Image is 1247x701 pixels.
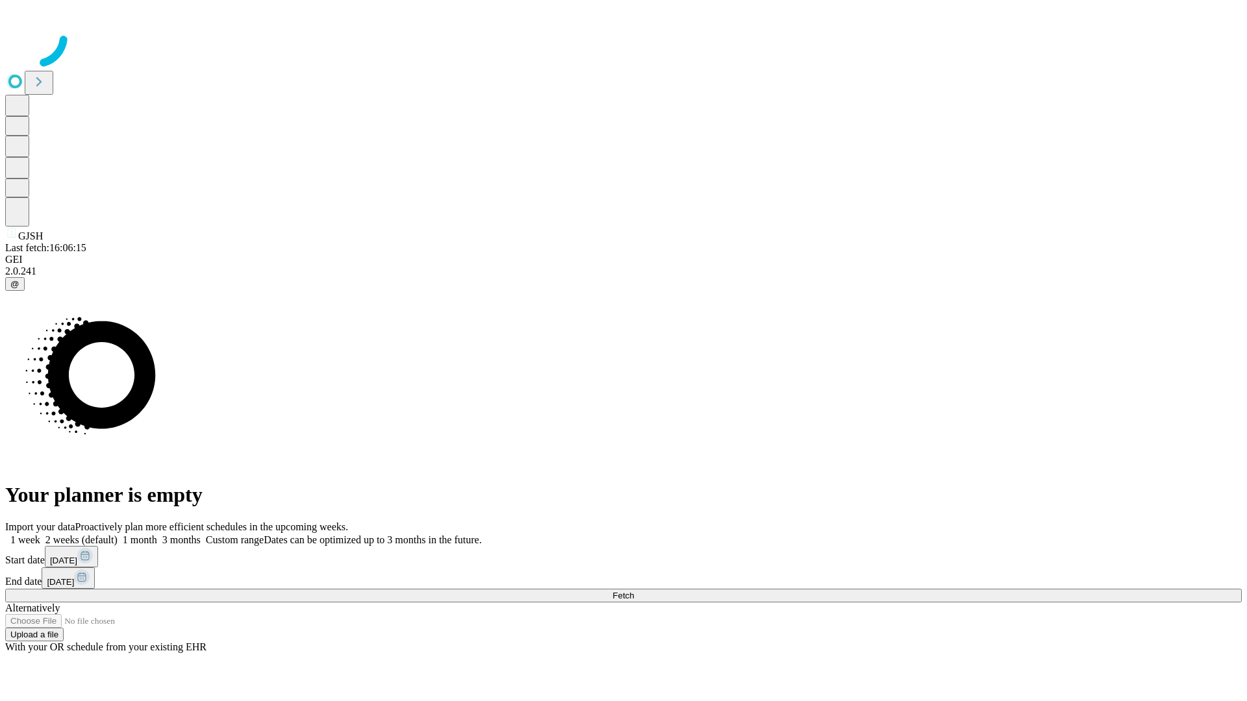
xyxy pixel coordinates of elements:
[123,534,157,545] span: 1 month
[45,546,98,567] button: [DATE]
[5,483,1242,507] h1: Your planner is empty
[5,254,1242,265] div: GEI
[206,534,264,545] span: Custom range
[10,534,40,545] span: 1 week
[5,602,60,613] span: Alternatively
[5,546,1242,567] div: Start date
[5,277,25,291] button: @
[18,230,43,241] span: GJSH
[5,521,75,532] span: Import your data
[5,641,207,652] span: With your OR schedule from your existing EHR
[5,242,86,253] span: Last fetch: 16:06:15
[45,534,118,545] span: 2 weeks (default)
[10,279,19,289] span: @
[5,265,1242,277] div: 2.0.241
[5,567,1242,589] div: End date
[162,534,201,545] span: 3 months
[264,534,481,545] span: Dates can be optimized up to 3 months in the future.
[42,567,95,589] button: [DATE]
[5,628,64,641] button: Upload a file
[612,591,634,600] span: Fetch
[47,577,74,587] span: [DATE]
[75,521,348,532] span: Proactively plan more efficient schedules in the upcoming weeks.
[5,589,1242,602] button: Fetch
[50,556,77,565] span: [DATE]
